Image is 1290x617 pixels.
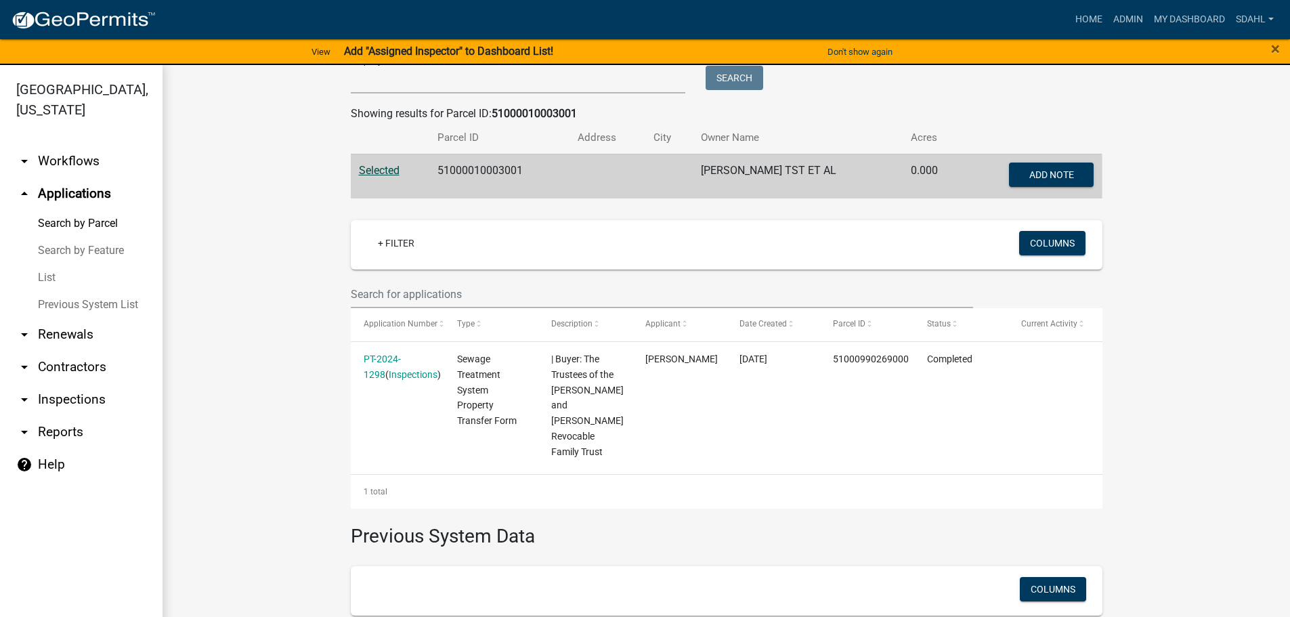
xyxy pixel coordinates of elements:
button: Columns [1019,231,1085,255]
span: Date Created [739,319,787,328]
th: Parcel ID [429,122,570,154]
span: Current Activity [1021,319,1077,328]
datatable-header-cell: Status [914,308,1008,341]
td: 0.000 [903,154,963,198]
datatable-header-cell: Current Activity [1008,308,1102,341]
span: Parcel ID [833,319,865,328]
a: PT-2024-1298 [364,354,401,380]
span: Applicant [645,319,681,328]
span: Completed [927,354,972,364]
span: | Buyer: The Trustees of the John and Marlee Grady Revocable Family Trust [551,354,624,457]
datatable-header-cell: Parcel ID [820,308,914,341]
span: Add Note [1029,169,1074,179]
datatable-header-cell: Type [444,308,538,341]
button: Don't show again [822,41,898,63]
span: Treva Mayfield [645,354,718,364]
a: My Dashboard [1148,7,1230,33]
i: arrow_drop_up [16,186,33,202]
span: Description [551,319,593,328]
button: Search [706,66,763,90]
datatable-header-cell: Application Number [351,308,445,341]
span: 51000990269000 [833,354,909,364]
a: Home [1070,7,1108,33]
div: Showing results for Parcel ID: [351,106,1102,122]
span: × [1271,39,1280,58]
a: View [306,41,336,63]
span: 07/30/2024 [739,354,767,364]
td: [PERSON_NAME] TST ET AL [693,154,903,198]
th: Owner Name [693,122,903,154]
input: Search for applications [351,280,974,308]
a: Inspections [389,369,437,380]
span: Status [927,319,951,328]
i: arrow_drop_down [16,359,33,375]
th: Address [569,122,645,154]
datatable-header-cell: Description [538,308,632,341]
h3: Previous System Data [351,509,1102,551]
button: Close [1271,41,1280,57]
i: arrow_drop_down [16,424,33,440]
strong: Add "Assigned Inspector" to Dashboard List! [344,45,553,58]
button: Columns [1020,577,1086,601]
th: City [645,122,692,154]
a: sdahl [1230,7,1279,33]
i: help [16,456,33,473]
i: arrow_drop_down [16,153,33,169]
div: 1 total [351,475,1102,509]
button: Add Note [1009,163,1094,187]
i: arrow_drop_down [16,391,33,408]
strong: 51000010003001 [492,107,577,120]
td: 51000010003001 [429,154,570,198]
a: Admin [1108,7,1148,33]
datatable-header-cell: Applicant [632,308,727,341]
i: arrow_drop_down [16,326,33,343]
a: Selected [359,164,400,177]
span: Type [457,319,475,328]
a: + Filter [367,231,425,255]
datatable-header-cell: Date Created [727,308,821,341]
th: Acres [903,122,963,154]
div: ( ) [364,352,431,383]
span: Application Number [364,319,437,328]
span: Sewage Treatment System Property Transfer Form [457,354,517,426]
